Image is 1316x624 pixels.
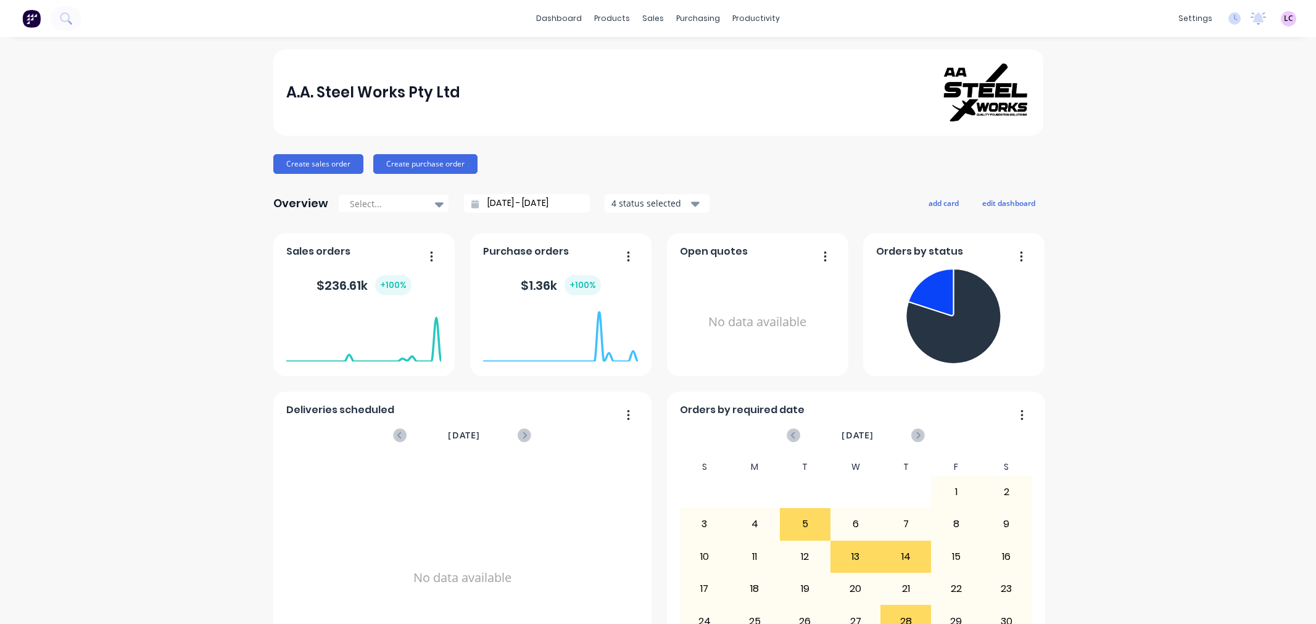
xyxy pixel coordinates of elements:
div: M [730,458,780,476]
div: S [981,458,1032,476]
img: A.A. Steel Works Pty Ltd [943,64,1030,122]
div: 16 [982,541,1031,572]
div: 18 [730,573,780,604]
div: T [880,458,931,476]
div: 4 [730,509,780,540]
div: 11 [730,541,780,572]
div: W [830,458,881,476]
div: 4 status selected [611,197,689,210]
div: 7 [881,509,930,540]
div: + 100 % [565,275,601,295]
div: No data available [680,264,835,380]
div: $ 1.36k [521,275,601,295]
span: [DATE] [448,429,480,442]
div: T [780,458,830,476]
div: purchasing [670,9,726,28]
button: edit dashboard [974,195,1043,211]
div: 23 [982,573,1031,604]
div: 17 [680,573,729,604]
div: 5 [780,509,830,540]
div: + 100 % [375,275,412,295]
span: Sales orders [286,244,350,259]
span: Purchase orders [483,244,569,259]
div: 8 [932,509,981,540]
div: settings [1172,9,1219,28]
div: 2 [982,477,1031,507]
button: 4 status selected [605,194,710,213]
div: productivity [726,9,786,28]
div: 20 [831,573,880,604]
span: Orders by required date [680,403,805,417]
div: 21 [881,573,930,604]
div: F [931,458,982,476]
span: LC [1284,13,1293,24]
div: Overview [273,191,328,216]
button: add card [921,195,967,211]
div: 19 [780,573,830,604]
span: Orders by status [876,244,963,259]
div: 15 [932,541,981,572]
div: 3 [680,509,729,540]
div: 12 [780,541,830,572]
span: [DATE] [842,429,874,442]
div: $ 236.61k [317,275,412,295]
div: 10 [680,541,729,572]
div: 22 [932,573,981,604]
div: sales [636,9,670,28]
img: Factory [22,9,41,28]
div: products [588,9,636,28]
div: 1 [932,477,981,507]
div: 6 [831,509,880,540]
button: Create purchase order [373,154,478,174]
button: Create sales order [273,154,363,174]
div: 13 [831,541,880,572]
a: dashboard [530,9,588,28]
span: Open quotes [680,244,748,259]
div: 14 [881,541,930,572]
div: A.A. Steel Works Pty Ltd [286,80,460,105]
div: 9 [982,509,1031,540]
div: S [679,458,730,476]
